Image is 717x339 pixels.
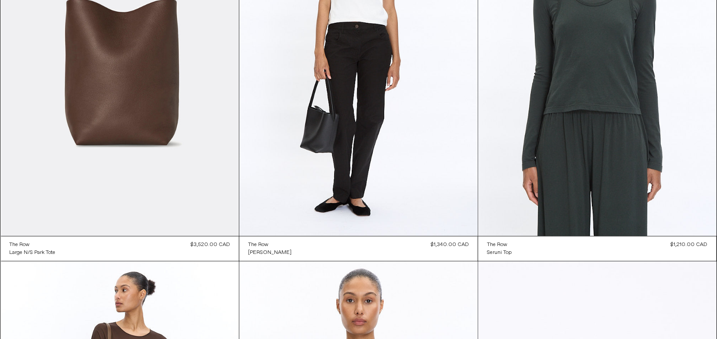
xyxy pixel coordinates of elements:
div: $1,340.00 CAD [431,241,469,249]
a: Seruni Top [487,249,512,257]
a: The Row [248,241,292,249]
a: [PERSON_NAME] [248,249,292,257]
div: $1,210.00 CAD [671,241,708,249]
a: The Row [10,241,56,249]
div: The Row [10,241,30,249]
div: The Row [487,241,507,249]
a: The Row [487,241,512,249]
div: The Row [248,241,268,249]
a: Large N/S Park Tote [10,249,56,257]
div: $3,520.00 CAD [191,241,230,249]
